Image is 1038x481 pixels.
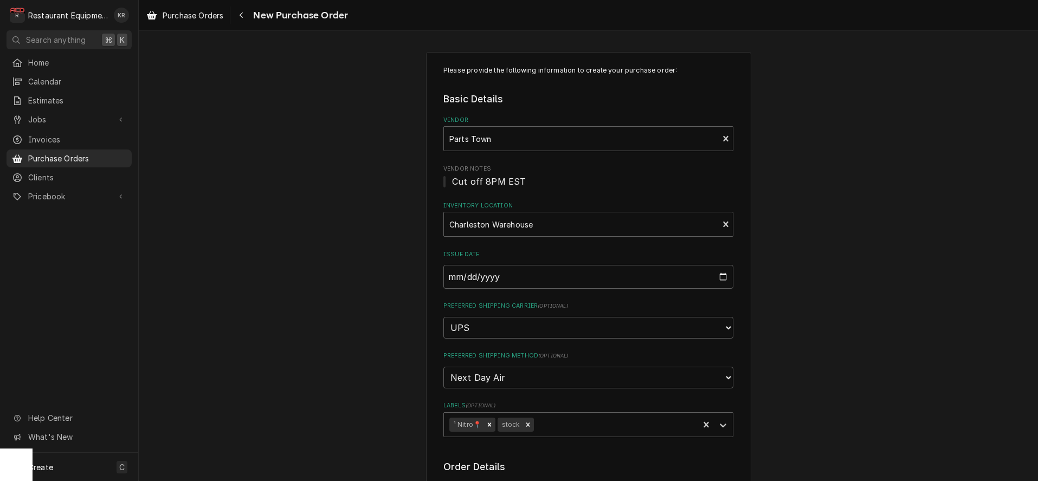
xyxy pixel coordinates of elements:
[443,201,733,237] div: Inventory Location
[7,187,132,205] a: Go to Pricebook
[105,34,112,45] span: ⌘
[443,352,733,388] div: Preferred Shipping Method
[538,353,569,359] span: ( optional )
[7,110,132,128] a: Go to Jobs
[28,153,126,164] span: Purchase Orders
[28,95,126,106] span: Estimates
[119,461,125,473] span: C
[10,8,25,23] div: Restaurant Equipment Diagnostics's Avatar
[443,352,733,360] label: Preferred Shipping Method
[10,8,25,23] div: R
[233,6,250,24] button: Navigate back
[443,302,733,338] div: Preferred Shipping Carrier
[114,8,129,23] div: Kelli Robinette's Avatar
[443,250,733,259] label: Issue Date
[7,428,132,446] a: Go to What's New
[28,431,125,443] span: What's New
[120,34,125,45] span: K
[28,134,126,145] span: Invoices
[7,73,132,90] a: Calendar
[443,165,733,188] div: Vendor Notes
[28,76,126,87] span: Calendar
[443,401,733,410] label: Labels
[443,250,733,289] div: Issue Date
[466,402,496,408] span: ( optional )
[28,10,108,21] div: Restaurant Equipment Diagnostics
[538,303,568,309] span: ( optional )
[443,92,733,106] legend: Basic Details
[483,418,495,432] div: Remove ¹ Nitro📍
[443,66,733,75] p: Please provide the following information to create your purchase order:
[443,116,733,125] label: Vendor
[28,172,126,183] span: Clients
[7,54,132,71] a: Home
[7,409,132,427] a: Go to Help Center
[443,460,733,474] legend: Order Details
[28,191,110,202] span: Pricebook
[7,149,132,167] a: Purchase Orders
[443,201,733,210] label: Inventory Location
[449,418,483,432] div: ¹ Nitro📍
[443,165,733,173] span: Vendor Notes
[7,168,132,186] a: Clients
[452,176,526,187] span: Cut off 8PM EST
[7,92,132,109] a: Estimates
[250,8,348,23] span: New Purchase Order
[443,401,733,437] div: Labels
[498,418,523,432] div: stock
[443,175,733,188] span: Vendor Notes
[28,463,53,472] span: Create
[163,10,223,21] span: Purchase Orders
[7,131,132,148] a: Invoices
[26,34,86,45] span: Search anything
[114,8,129,23] div: KR
[522,418,534,432] div: Remove stock
[443,265,733,289] input: yyyy-mm-dd
[28,57,126,68] span: Home
[28,412,125,424] span: Help Center
[28,114,110,125] span: Jobs
[142,6,228,24] a: Purchase Orders
[7,30,132,49] button: Search anything⌘K
[443,116,733,151] div: Vendor
[443,302,733,310] label: Preferred Shipping Carrier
